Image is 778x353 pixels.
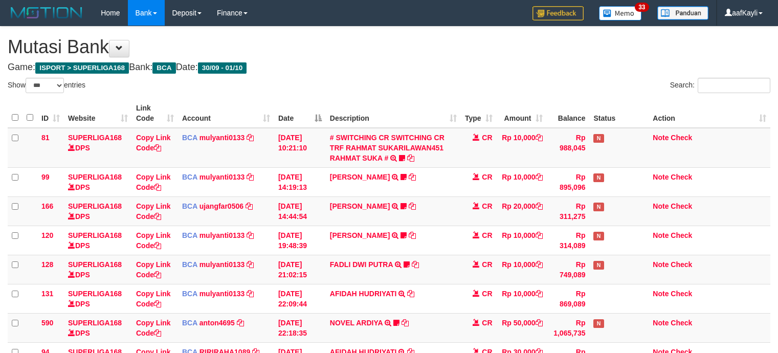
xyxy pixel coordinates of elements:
[547,284,590,313] td: Rp 869,089
[653,134,669,142] a: Note
[589,99,649,128] th: Status
[136,231,171,250] a: Copy Link Code
[547,128,590,168] td: Rp 988,045
[330,290,397,298] a: AFIDAH HUDRIYATI
[41,202,53,210] span: 166
[653,260,669,269] a: Note
[593,134,604,143] span: Has Note
[497,196,547,226] td: Rp 20,000
[41,173,50,181] span: 99
[461,99,497,128] th: Type: activate to sort column ascending
[274,196,326,226] td: [DATE] 14:44:54
[671,173,692,181] a: Check
[182,290,197,298] span: BCA
[330,231,390,239] a: [PERSON_NAME]
[482,173,492,181] span: CR
[8,78,85,93] label: Show entries
[247,173,254,181] a: Copy mulyanti0133 to clipboard
[497,128,547,168] td: Rp 10,000
[68,202,122,210] a: SUPERLIGA168
[593,173,604,182] span: Has Note
[68,260,122,269] a: SUPERLIGA168
[671,231,692,239] a: Check
[547,255,590,284] td: Rp 749,089
[330,134,444,162] a: # SWITCHING CR SWITCHING CR TRF RAHMAT SUKARILAWAN451 RAHMAT SUKA #
[41,319,53,327] span: 590
[136,134,171,152] a: Copy Link Code
[182,202,197,210] span: BCA
[671,290,692,298] a: Check
[64,313,132,342] td: DPS
[536,134,543,142] a: Copy Rp 10,000 to clipboard
[536,260,543,269] a: Copy Rp 10,000 to clipboard
[497,284,547,313] td: Rp 10,000
[8,37,770,57] h1: Mutasi Bank
[274,284,326,313] td: [DATE] 22:09:44
[199,231,245,239] a: mulyanti0133
[653,231,669,239] a: Note
[326,99,461,128] th: Description: activate to sort column ascending
[671,319,692,327] a: Check
[68,319,122,327] a: SUPERLIGA168
[482,134,492,142] span: CR
[497,313,547,342] td: Rp 50,000
[409,173,416,181] a: Copy MUHAMMAD REZA to clipboard
[68,173,122,181] a: SUPERLIGA168
[412,260,419,269] a: Copy FADLI DWI PUTRA to clipboard
[409,202,416,210] a: Copy NOVEN ELING PRAYOG to clipboard
[35,62,129,74] span: ISPORT > SUPERLIGA168
[182,319,197,327] span: BCA
[593,203,604,211] span: Has Note
[132,99,178,128] th: Link Code: activate to sort column ascending
[482,202,492,210] span: CR
[41,231,53,239] span: 120
[68,290,122,298] a: SUPERLIGA168
[402,319,409,327] a: Copy NOVEL ARDIYA to clipboard
[64,167,132,196] td: DPS
[671,202,692,210] a: Check
[37,99,64,128] th: ID: activate to sort column ascending
[152,62,175,74] span: BCA
[330,202,390,210] a: [PERSON_NAME]
[409,231,416,239] a: Copy AKBAR SAPUTR to clipboard
[482,319,492,327] span: CR
[274,313,326,342] td: [DATE] 22:18:35
[330,260,393,269] a: FADLI DWI PUTRA
[532,6,584,20] img: Feedback.jpg
[68,134,122,142] a: SUPERLIGA168
[653,290,669,298] a: Note
[178,99,274,128] th: Account: activate to sort column ascending
[536,173,543,181] a: Copy Rp 10,000 to clipboard
[593,319,604,328] span: Has Note
[8,62,770,73] h4: Game: Bank: Date:
[198,62,247,74] span: 30/09 - 01/10
[41,260,53,269] span: 128
[247,134,254,142] a: Copy mulyanti0133 to clipboard
[41,290,53,298] span: 131
[547,226,590,255] td: Rp 314,089
[182,231,197,239] span: BCA
[199,319,235,327] a: anton4695
[64,196,132,226] td: DPS
[599,6,642,20] img: Button%20Memo.svg
[536,319,543,327] a: Copy Rp 50,000 to clipboard
[182,260,197,269] span: BCA
[593,232,604,240] span: Has Note
[26,78,64,93] select: Showentries
[274,99,326,128] th: Date: activate to sort column descending
[547,196,590,226] td: Rp 311,275
[670,78,770,93] label: Search:
[330,319,383,327] a: NOVEL ARDIYA
[199,173,245,181] a: mulyanti0133
[136,173,171,191] a: Copy Link Code
[653,319,669,327] a: Note
[536,231,543,239] a: Copy Rp 10,000 to clipboard
[482,260,492,269] span: CR
[593,261,604,270] span: Has Note
[547,313,590,342] td: Rp 1,065,735
[274,226,326,255] td: [DATE] 19:48:39
[407,154,414,162] a: Copy # SWITCHING CR SWITCHING CR TRF RAHMAT SUKARILAWAN451 RAHMAT SUKA # to clipboard
[182,173,197,181] span: BCA
[64,284,132,313] td: DPS
[547,167,590,196] td: Rp 895,096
